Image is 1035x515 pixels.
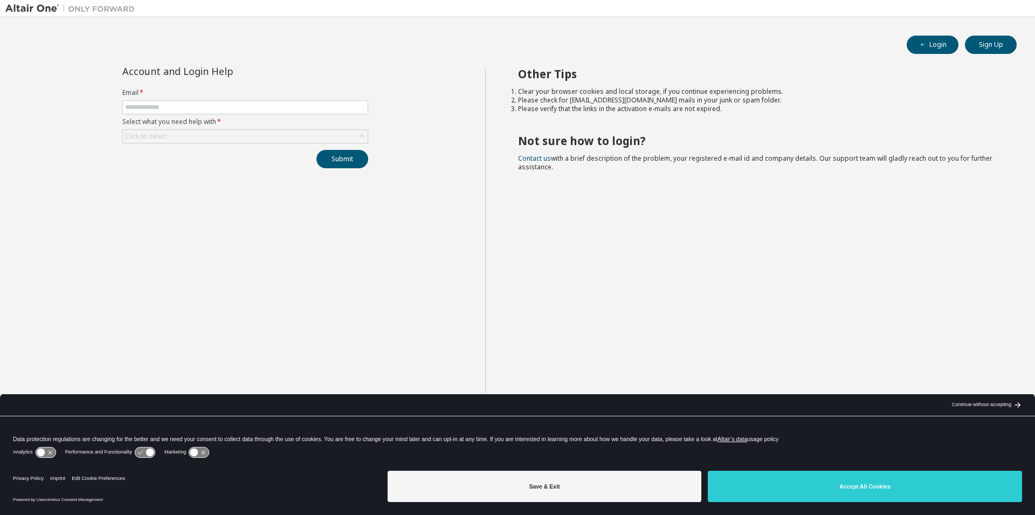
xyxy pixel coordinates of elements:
[907,36,958,54] button: Login
[518,87,998,96] li: Clear your browser cookies and local storage, if you continue experiencing problems.
[518,134,998,148] h2: Not sure how to login?
[518,154,992,171] span: with a brief description of the problem, your registered e-mail id and company details. Our suppo...
[122,67,319,75] div: Account and Login Help
[518,96,998,105] li: Please check for [EMAIL_ADDRESS][DOMAIN_NAME] mails in your junk or spam folder.
[518,67,998,81] h2: Other Tips
[5,3,140,14] img: Altair One
[122,118,368,126] label: Select what you need help with
[518,154,551,163] a: Contact us
[316,150,368,168] button: Submit
[123,130,368,143] div: Click to select
[518,105,998,113] li: Please verify that the links in the activation e-mails are not expired.
[122,88,368,97] label: Email
[125,132,167,141] div: Click to select
[965,36,1017,54] button: Sign Up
